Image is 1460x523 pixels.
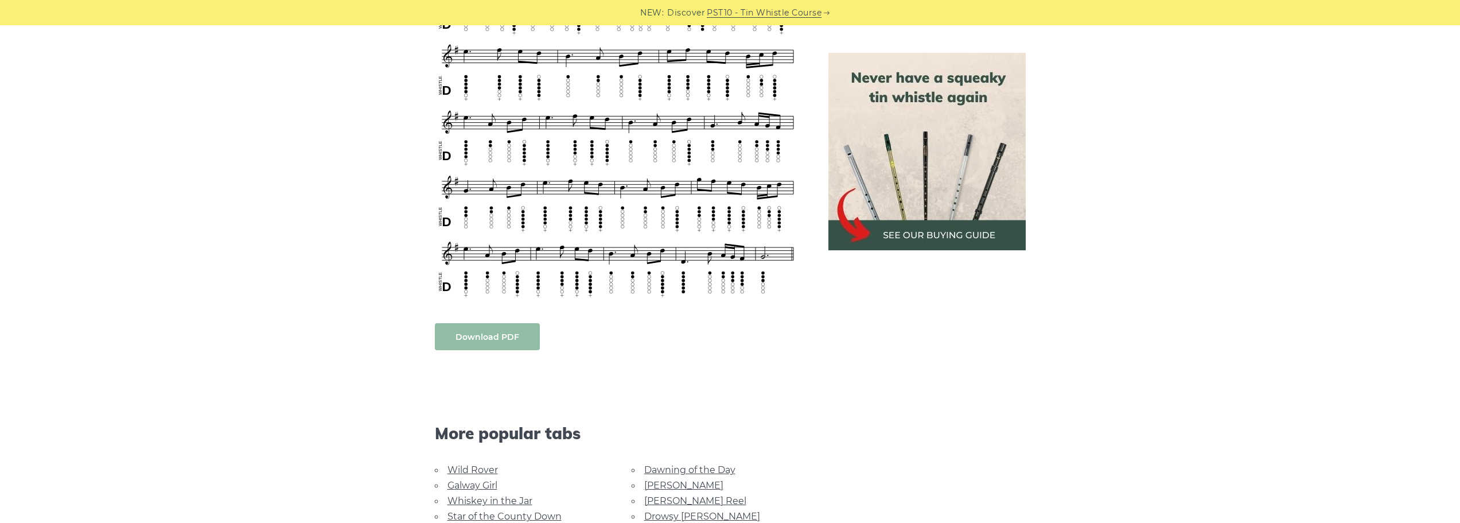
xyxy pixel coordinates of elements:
[644,464,735,475] a: Dawning of the Day
[828,53,1026,250] img: tin whistle buying guide
[435,323,540,350] a: Download PDF
[640,6,664,20] span: NEW:
[447,464,498,475] a: Wild Rover
[667,6,705,20] span: Discover
[644,480,723,491] a: [PERSON_NAME]
[447,480,497,491] a: Galway Girl
[644,495,746,506] a: [PERSON_NAME] Reel
[447,495,532,506] a: Whiskey in the Jar
[435,424,801,443] span: More popular tabs
[644,511,760,522] a: Drowsy [PERSON_NAME]
[707,6,822,20] a: PST10 - Tin Whistle Course
[447,511,562,522] a: Star of the County Down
